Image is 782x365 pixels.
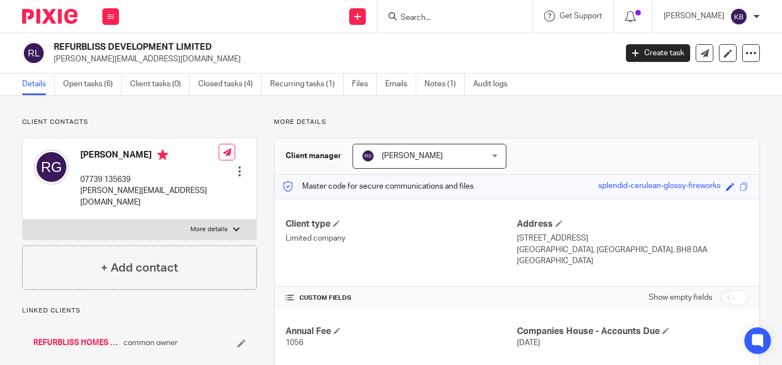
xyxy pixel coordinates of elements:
p: 07739 135639 [80,174,219,185]
a: Files [352,74,377,95]
span: common owner [123,337,178,348]
a: Recurring tasks (1) [270,74,344,95]
p: Client contacts [22,118,257,127]
h4: + Add contact [101,259,178,277]
h4: [PERSON_NAME] [80,149,219,163]
a: Emails [385,74,416,95]
img: svg%3E [22,41,45,65]
p: [PERSON_NAME] [664,11,724,22]
p: Linked clients [22,306,257,315]
h2: REFURBLISS DEVELOPMENT LIMITED [54,41,498,53]
p: [GEOGRAPHIC_DATA] [517,255,748,267]
img: svg%3E [34,149,69,185]
p: More details [190,225,227,234]
a: Create task [626,44,690,62]
h3: Client manager [286,150,341,161]
a: Closed tasks (4) [198,74,262,95]
h4: Annual Fee [286,326,517,337]
p: Master code for secure communications and files [283,181,474,192]
h4: Companies House - Accounts Due [517,326,748,337]
h4: CUSTOM FIELDS [286,294,517,303]
span: 1056 [286,339,303,347]
i: Primary [157,149,168,160]
span: Get Support [560,12,602,20]
a: Notes (1) [424,74,465,95]
p: [GEOGRAPHIC_DATA], [GEOGRAPHIC_DATA], BH8 0AA [517,244,748,255]
input: Search [400,13,499,23]
p: Limited company [286,233,517,244]
p: [PERSON_NAME][EMAIL_ADDRESS][DOMAIN_NAME] [80,185,219,208]
a: Open tasks (6) [63,74,122,95]
span: [DATE] [517,339,540,347]
a: Audit logs [473,74,516,95]
img: svg%3E [730,8,748,25]
h4: Client type [286,218,517,230]
p: [STREET_ADDRESS] [517,233,748,244]
p: More details [274,118,760,127]
label: Show empty fields [649,292,712,303]
a: Client tasks (0) [130,74,190,95]
a: REFURBLISS HOMES LTD [33,337,118,348]
img: svg%3E [361,149,375,163]
h4: Address [517,218,748,230]
div: splendid-cerulean-glossy-fireworks [598,180,721,193]
p: [PERSON_NAME][EMAIL_ADDRESS][DOMAIN_NAME] [54,54,609,65]
span: [PERSON_NAME] [382,152,443,160]
img: Pixie [22,9,77,24]
a: Details [22,74,55,95]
